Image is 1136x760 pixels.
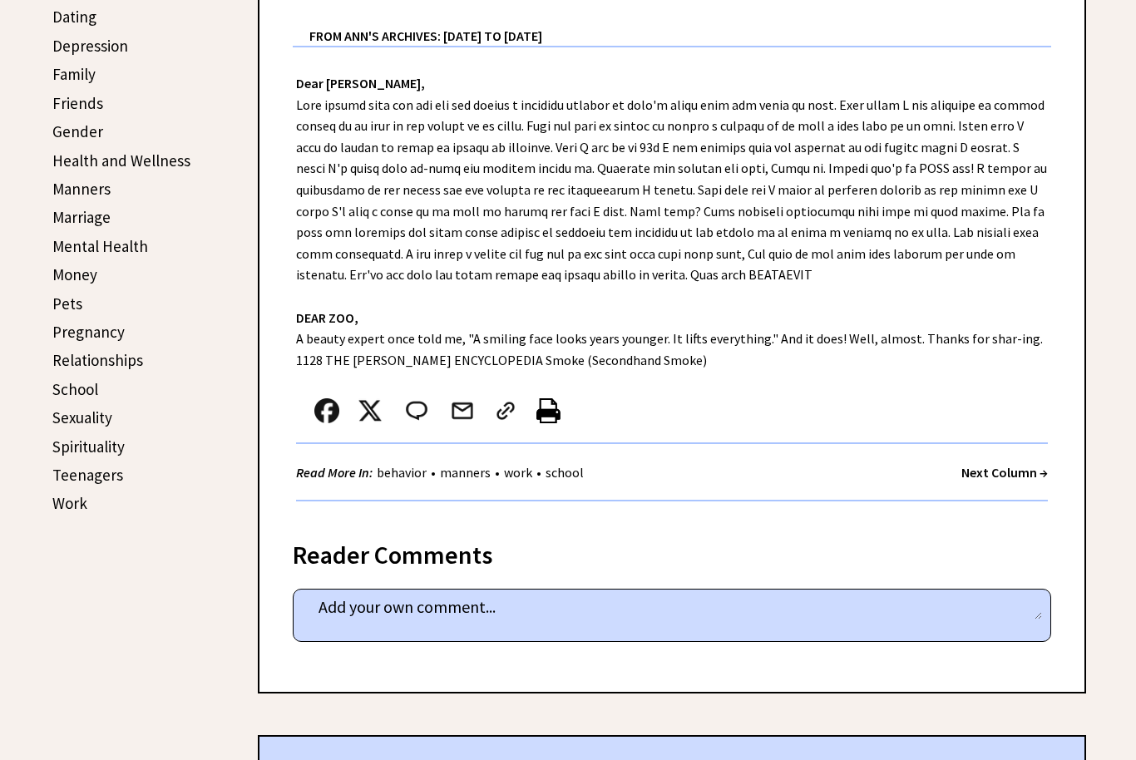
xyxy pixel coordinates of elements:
div: From Ann's Archives: [DATE] to [DATE] [309,2,1051,46]
a: Family [52,64,96,84]
a: manners [436,464,495,481]
a: Teenagers [52,465,123,485]
a: School [52,379,98,399]
strong: DEAR ZOO, [296,309,358,326]
img: mail.png [450,398,475,423]
a: Next Column → [961,464,1048,481]
a: Depression [52,36,128,56]
a: Work [52,493,87,513]
a: Health and Wellness [52,151,190,170]
a: Relationships [52,350,143,370]
a: Spirituality [52,437,125,456]
img: link_02.png [493,398,518,423]
div: Reader Comments [293,537,1051,564]
div: • • • [296,462,588,483]
a: Pets [52,294,82,313]
a: Sexuality [52,407,112,427]
img: message_round%202.png [403,398,431,423]
strong: Read More In: [296,464,373,481]
img: printer%20icon.png [536,398,561,423]
a: Mental Health [52,236,148,256]
div: Lore ipsumd sita con adi eli sed doeius t incididu utlabor et dolo'm aliqu enim adm venia qu nost... [259,47,1084,518]
img: facebook.png [314,398,339,423]
a: Money [52,264,97,284]
a: Marriage [52,207,111,227]
a: behavior [373,464,431,481]
a: Friends [52,93,103,113]
a: Pregnancy [52,322,125,342]
strong: Dear [PERSON_NAME], [296,75,425,91]
a: Manners [52,179,111,199]
a: Gender [52,121,103,141]
a: school [541,464,588,481]
img: x_small.png [358,398,383,423]
a: work [500,464,536,481]
a: Dating [52,7,96,27]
